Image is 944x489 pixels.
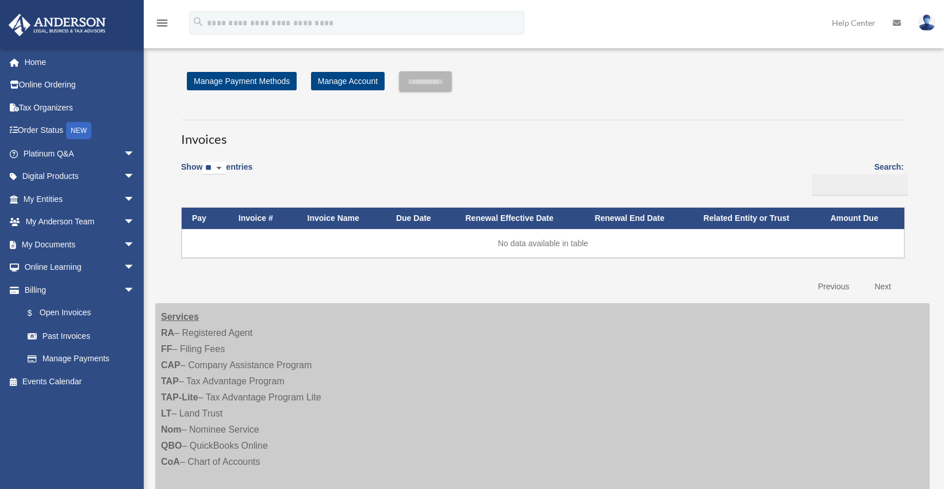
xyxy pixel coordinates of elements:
a: My Documentsarrow_drop_down [8,233,152,256]
select: Showentries [202,162,226,175]
a: Manage Account [311,72,385,90]
th: Invoice #: activate to sort column ascending [228,208,297,229]
strong: Nom [161,425,182,434]
span: arrow_drop_down [124,256,147,280]
a: Manage Payments [16,347,147,370]
th: Pay: activate to sort column descending [182,208,228,229]
a: Home [8,51,152,74]
a: Online Ordering [8,74,152,97]
a: Past Invoices [16,324,147,347]
span: arrow_drop_down [124,233,147,257]
th: Related Entity or Trust: activate to sort column ascending [693,208,820,229]
img: User Pic [918,14,935,31]
strong: QBO [161,441,182,450]
a: Manage Payment Methods [187,72,297,90]
td: No data available in table [182,229,904,258]
span: $ [34,306,40,320]
a: Events Calendar [8,370,152,393]
strong: TAP-Lite [161,392,198,402]
strong: TAP [161,376,179,386]
a: Next [866,275,900,299]
a: menu [155,20,169,30]
span: arrow_drop_down [124,278,147,302]
a: My Anderson Teamarrow_drop_down [8,211,152,234]
a: Order StatusNEW [8,119,152,143]
input: Search: [812,174,908,196]
label: Search: [808,160,904,196]
strong: LT [161,408,171,418]
i: menu [155,16,169,30]
a: Platinum Q&Aarrow_drop_down [8,142,152,165]
span: arrow_drop_down [124,142,147,166]
th: Renewal End Date: activate to sort column ascending [584,208,693,229]
strong: RA [161,328,174,338]
a: $Open Invoices [16,301,141,325]
th: Invoice Name: activate to sort column ascending [297,208,386,229]
div: NEW [66,122,91,139]
h3: Invoices [181,120,904,148]
th: Due Date: activate to sort column ascending [386,208,455,229]
i: search [192,16,205,28]
span: arrow_drop_down [124,188,147,211]
a: Billingarrow_drop_down [8,278,147,301]
a: Tax Organizers [8,96,152,119]
strong: CAP [161,360,181,370]
a: Digital Productsarrow_drop_down [8,165,152,188]
img: Anderson Advisors Platinum Portal [5,14,109,36]
a: Online Learningarrow_drop_down [8,256,152,279]
strong: FF [161,344,172,354]
label: Show entries [181,160,252,186]
a: My Entitiesarrow_drop_down [8,188,152,211]
strong: CoA [161,457,180,467]
th: Renewal Effective Date: activate to sort column ascending [455,208,584,229]
span: arrow_drop_down [124,165,147,189]
strong: Services [161,312,199,322]
th: Amount Due: activate to sort column ascending [820,208,904,229]
a: Previous [809,275,858,299]
span: arrow_drop_down [124,211,147,234]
